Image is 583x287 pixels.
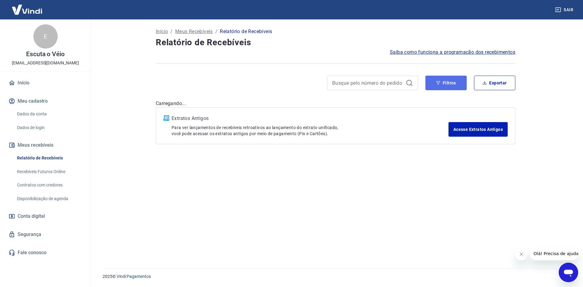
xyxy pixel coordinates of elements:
[7,138,84,152] button: Meus recebíveis
[515,248,527,260] iframe: Fechar mensagem
[103,273,568,280] p: 2025 ©
[117,274,151,279] a: Vindi Pagamentos
[15,166,84,178] a: Recebíveis Futuros Online
[7,210,84,223] a: Conta digital
[220,28,272,35] p: Relatório de Recebíveis
[33,24,58,49] div: E
[7,76,84,90] a: Início
[554,4,576,15] button: Sair
[448,122,508,137] a: Acesse Extratos Antigos
[215,28,217,35] p: /
[170,28,172,35] p: /
[7,246,84,259] a: Fale conosco
[26,51,65,57] p: Escuta o Véio
[156,100,515,107] p: Carregando...
[156,28,168,35] a: Início
[163,115,169,121] img: ícone
[7,94,84,108] button: Meu cadastro
[15,193,84,205] a: Disponibilização de agenda
[332,78,403,87] input: Busque pelo número do pedido
[12,60,79,66] p: [EMAIL_ADDRESS][DOMAIN_NAME]
[390,49,515,56] a: Saiba como funciona a programação dos recebimentos
[7,0,47,19] img: Vindi
[559,263,578,282] iframe: Botão para abrir a janela de mensagens
[172,125,448,137] p: Para ver lançamentos de recebíveis retroativos ao lançamento do extrato unificado, você pode aces...
[18,212,45,220] span: Conta digital
[156,36,515,49] h4: Relatório de Recebíveis
[425,76,467,90] button: Filtros
[15,152,84,164] a: Relatório de Recebíveis
[172,115,448,122] p: Extratos Antigos
[15,121,84,134] a: Dados de login
[530,247,578,260] iframe: Mensagem da empresa
[175,28,213,35] a: Meus Recebíveis
[474,76,515,90] button: Exportar
[7,228,84,241] a: Segurança
[4,4,51,9] span: Olá! Precisa de ajuda?
[15,108,84,120] a: Dados da conta
[15,179,84,191] a: Contratos com credores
